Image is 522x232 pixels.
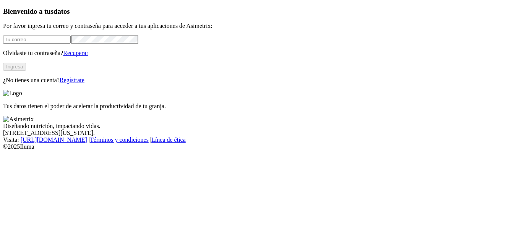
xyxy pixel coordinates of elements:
button: Ingresa [3,63,26,71]
p: Por favor ingresa tu correo y contraseña para acceder a tus aplicaciones de Asimetrix: [3,23,519,29]
a: Línea de ética [151,136,186,143]
div: Visita : | | [3,136,519,143]
img: Asimetrix [3,116,34,123]
h3: Bienvenido a tus [3,7,519,16]
div: © 2025 Iluma [3,143,519,150]
input: Tu correo [3,36,71,44]
div: [STREET_ADDRESS][US_STATE]. [3,130,519,136]
div: Diseñando nutrición, impactando vidas. [3,123,519,130]
a: [URL][DOMAIN_NAME] [21,136,87,143]
p: Tus datos tienen el poder de acelerar la productividad de tu granja. [3,103,519,110]
img: Logo [3,90,22,97]
p: Olvidaste tu contraseña? [3,50,519,57]
a: Términos y condiciones [90,136,149,143]
p: ¿No tienes una cuenta? [3,77,519,84]
span: datos [53,7,70,15]
a: Recuperar [63,50,88,56]
a: Regístrate [60,77,84,83]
